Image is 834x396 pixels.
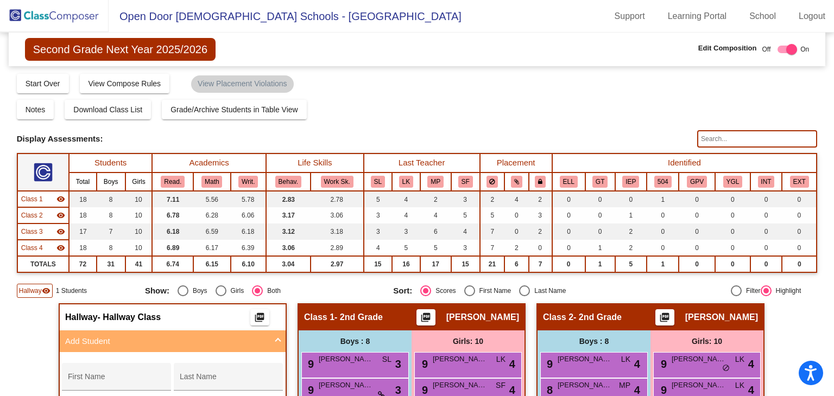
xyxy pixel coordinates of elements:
[393,286,412,296] span: Sort:
[679,223,715,240] td: 0
[420,223,451,240] td: 6
[480,154,552,173] th: Placement
[191,75,293,93] mat-chip: View Placement Violations
[371,176,385,188] button: SL
[647,173,679,191] th: 504 Plan
[231,256,266,272] td: 6.10
[420,207,451,223] td: 4
[392,223,420,240] td: 3
[69,191,97,207] td: 18
[647,223,679,240] td: 0
[145,285,385,296] mat-radio-group: Select an option
[201,176,222,188] button: Math
[17,207,69,223] td: Beka Miller - 2nd Grade
[188,286,207,296] div: Boys
[266,207,311,223] td: 3.17
[552,173,585,191] th: English Language Learner
[552,240,585,256] td: 0
[69,223,97,240] td: 17
[543,312,573,323] span: Class 2
[399,176,413,188] button: LK
[21,243,43,253] span: Class 4
[193,240,230,256] td: 6.17
[782,207,817,223] td: 0
[364,256,392,272] td: 15
[69,207,97,223] td: 18
[98,312,161,323] span: - Hallway Class
[311,223,364,240] td: 3.18
[552,256,585,272] td: 0
[69,154,152,173] th: Students
[152,223,193,240] td: 6.18
[606,8,654,25] a: Support
[480,223,505,240] td: 7
[304,312,334,323] span: Class 1
[504,256,528,272] td: 6
[97,173,125,191] th: Boys
[658,358,667,370] span: 9
[619,380,630,391] span: MP
[750,240,782,256] td: 0
[17,240,69,256] td: Elissa Athineos - New Teacher
[504,191,528,207] td: 4
[69,240,97,256] td: 18
[250,309,269,325] button: Print Students Details
[56,244,65,252] mat-icon: visibility
[125,173,153,191] th: Girls
[558,354,612,365] span: [PERSON_NAME]
[125,191,153,207] td: 10
[741,8,785,25] a: School
[679,191,715,207] td: 0
[21,210,43,220] span: Class 2
[56,286,87,296] span: 1 Students
[529,191,552,207] td: 2
[97,223,125,240] td: 7
[615,256,647,272] td: 5
[193,223,230,240] td: 6.59
[750,173,782,191] th: Introvert
[451,173,480,191] th: Sandra Farley
[544,358,553,370] span: 9
[73,105,142,114] span: Download Class List
[750,223,782,240] td: 0
[263,286,281,296] div: Both
[451,207,480,223] td: 5
[305,358,314,370] span: 9
[504,207,528,223] td: 0
[231,240,266,256] td: 6.39
[722,364,730,373] span: do_not_disturb_alt
[615,191,647,207] td: 0
[226,286,244,296] div: Girls
[585,256,615,272] td: 1
[647,207,679,223] td: 0
[782,191,817,207] td: 0
[152,256,193,272] td: 6.74
[790,176,809,188] button: EXT
[552,223,585,240] td: 0
[615,207,647,223] td: 1
[180,376,277,385] input: Last Name
[723,176,743,188] button: YGL
[419,384,428,396] span: 9
[109,8,462,25] span: Open Door [DEMOGRAPHIC_DATA] Schools - [GEOGRAPHIC_DATA]
[634,356,640,372] span: 4
[97,207,125,223] td: 8
[496,380,506,391] span: SF
[659,8,736,25] a: Learning Portal
[800,44,809,54] span: On
[585,223,615,240] td: 0
[364,154,480,173] th: Last Teacher
[715,256,750,272] td: 0
[698,43,757,54] span: Edit Composition
[782,173,817,191] th: Extrovert
[253,312,266,327] mat-icon: picture_as_pdf
[89,79,161,88] span: View Compose Rules
[319,354,373,365] span: [PERSON_NAME]
[451,240,480,256] td: 3
[687,176,707,188] button: GPV
[193,191,230,207] td: 5.56
[231,207,266,223] td: 6.06
[458,176,473,188] button: SF
[544,384,553,396] span: 8
[782,223,817,240] td: 0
